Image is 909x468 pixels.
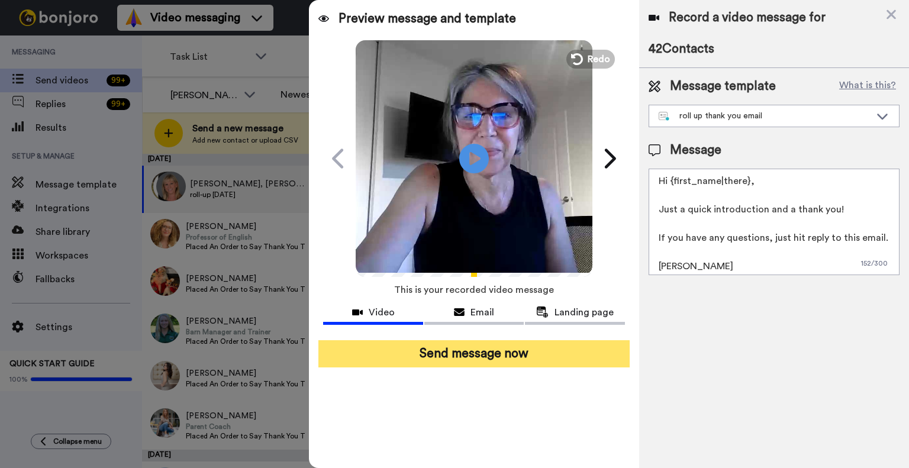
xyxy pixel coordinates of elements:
span: This is your recorded video message [394,277,554,303]
div: roll up thank you email [659,110,871,122]
span: Email [470,305,494,319]
textarea: Hi {first_name|there}, Just a quick introduction and a thank you! If you have any questions, just... [649,169,900,275]
img: nextgen-template.svg [659,112,670,121]
span: Landing page [555,305,614,319]
span: Message template [670,78,776,95]
button: What is this? [836,78,900,95]
button: Send message now [318,340,630,367]
span: Message [670,141,721,159]
span: Video [369,305,395,319]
